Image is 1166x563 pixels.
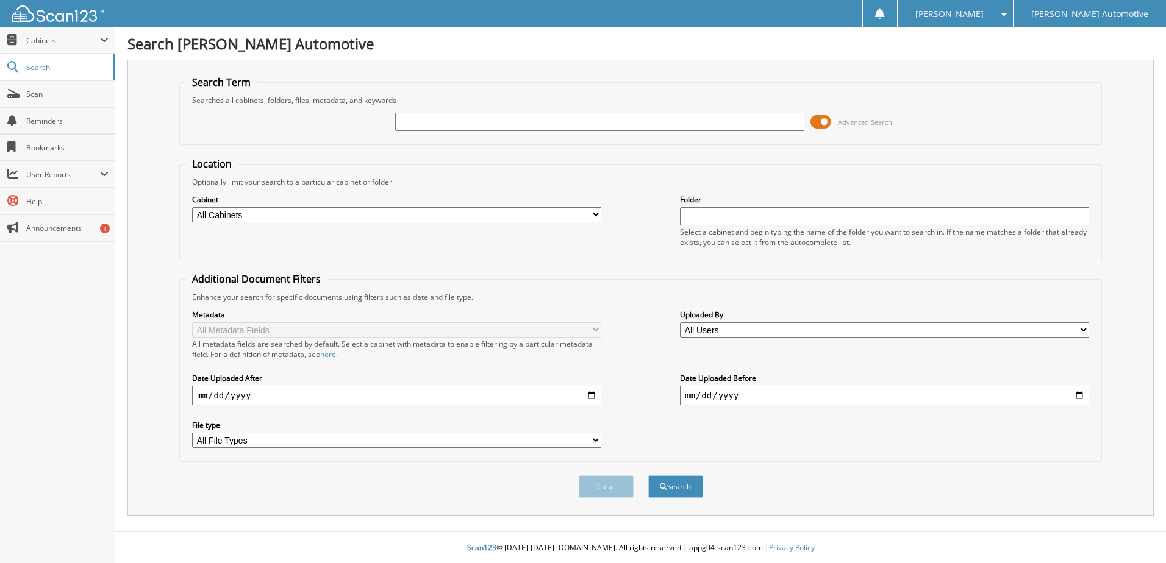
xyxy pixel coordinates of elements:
[26,89,109,99] span: Scan
[186,157,238,171] legend: Location
[12,5,104,22] img: scan123-logo-white.svg
[100,224,110,233] div: 1
[186,272,327,286] legend: Additional Document Filters
[648,475,703,498] button: Search
[127,34,1154,54] h1: Search [PERSON_NAME] Automotive
[186,292,1095,302] div: Enhance your search for specific documents using filters such as date and file type.
[192,339,601,359] div: All metadata fields are searched by default. Select a cabinet with metadata to enable filtering b...
[1031,10,1148,18] span: [PERSON_NAME] Automotive
[680,227,1089,247] div: Select a cabinet and begin typing the name of the folder you want to search in. If the name match...
[915,10,984,18] span: [PERSON_NAME]
[186,95,1095,105] div: Searches all cabinets, folders, files, metadata, and keywords
[769,542,815,553] a: Privacy Policy
[26,143,109,153] span: Bookmarks
[26,196,109,207] span: Help
[192,310,601,320] label: Metadata
[579,475,634,498] button: Clear
[680,310,1089,320] label: Uploaded By
[680,194,1089,205] label: Folder
[680,373,1089,383] label: Date Uploaded Before
[192,194,601,205] label: Cabinet
[186,76,257,89] legend: Search Term
[192,373,601,383] label: Date Uploaded After
[320,349,336,359] a: here
[26,169,100,180] span: User Reports
[467,542,496,553] span: Scan123
[838,118,892,127] span: Advanced Search
[115,533,1166,563] div: © [DATE]-[DATE] [DOMAIN_NAME]. All rights reserved | appg04-scan123-com |
[186,177,1095,187] div: Optionally limit your search to a particular cabinet or folder
[26,223,109,233] span: Announcements
[26,62,107,73] span: Search
[192,386,601,405] input: start
[26,35,100,46] span: Cabinets
[26,116,109,126] span: Reminders
[680,386,1089,405] input: end
[192,420,601,430] label: File type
